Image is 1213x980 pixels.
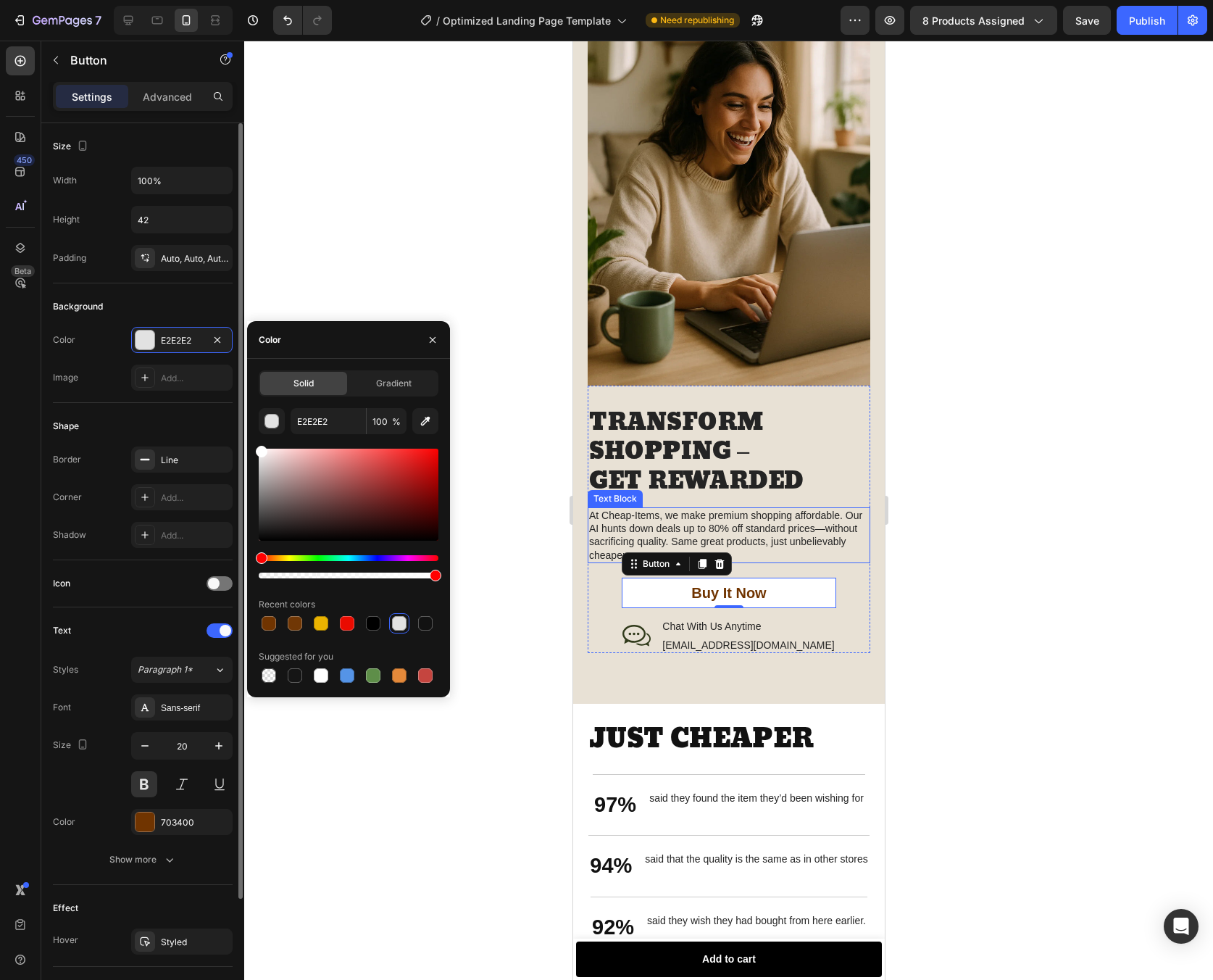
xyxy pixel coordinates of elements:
div: Shadow [53,528,86,541]
div: Undo/Redo [273,6,332,35]
div: Recent colors [259,598,315,611]
span: / [436,13,440,28]
div: Padding [53,252,86,265]
div: E2E2E2 [161,334,203,347]
div: Text [53,624,71,637]
h2: TRANSFORM SHOPPING – GET REWARDED [14,366,297,457]
iframe: Design area [573,41,885,980]
span: Solid [293,377,314,390]
h2: JUST CHEAPER [14,681,297,718]
div: Suggested for you [259,650,333,663]
div: Height [53,213,80,226]
div: Add... [161,529,229,542]
button: Publish [1117,6,1177,35]
div: Color [53,815,75,829]
div: Corner [53,491,82,504]
div: Hover [53,934,78,947]
div: Color [53,333,75,346]
div: Size [53,137,91,157]
p: Advanced [143,89,192,104]
span: Optimized Landing Page Template [443,13,611,28]
span: Need republishing [660,14,734,27]
div: Shape [53,420,79,433]
p: 97% [21,751,63,778]
div: Color [259,333,281,346]
p: Chat With Us Anytime [89,579,261,592]
div: Buy It Now [118,543,193,562]
p: 7 [95,12,101,29]
div: Styled [161,936,229,949]
button: Paragraph 1* [131,657,233,683]
p: said that the quality is the same as in other stores [72,812,294,825]
input: Eg: FFFFFF [291,408,366,434]
button: Show more [53,847,233,873]
div: Width [53,174,77,187]
div: Hue [259,555,438,561]
div: Size [53,736,91,755]
div: Icon [53,577,70,590]
input: Auto [132,207,232,233]
div: Publish [1129,13,1165,28]
p: said they found the item they’d been wishing for [76,751,291,764]
p: said they wish they had bought from here earlier. [74,873,293,886]
div: Image [53,371,78,384]
div: Font [53,701,71,714]
span: Gradient [376,377,412,390]
div: Text Block [17,452,67,465]
div: Auto, Auto, Auto, Auto [161,252,229,265]
p: 92% [19,873,61,901]
button: Buy It Now [49,537,262,568]
button: 8 products assigned [910,6,1057,35]
p: 94% [17,812,59,839]
p: At Cheap-Items, we make premium shopping affordable. Our AI hunts down deals up to 80% off standa... [16,468,296,521]
p: Button [70,51,193,69]
div: Sans-serif [161,702,229,715]
div: Add... [161,372,229,385]
span: % [392,415,401,428]
button: 7 [6,6,108,35]
div: 703400 [161,816,229,829]
div: Effect [53,902,78,915]
div: Beta [11,265,35,277]
div: 450 [14,154,35,166]
div: Add to cart [129,910,183,928]
button: Save [1063,6,1111,35]
button: Add to cart [3,901,309,937]
div: Show more [109,852,177,867]
span: 8 products assigned [922,13,1025,28]
div: Add... [161,491,229,504]
div: Border [53,453,81,466]
div: Line [161,454,229,467]
p: [EMAIL_ADDRESS][DOMAIN_NAME] [89,598,261,611]
p: Settings [72,89,112,104]
div: Button [67,517,99,530]
div: Open Intercom Messenger [1164,909,1199,944]
div: Background [53,300,103,313]
input: Auto [132,167,232,194]
span: Paragraph 1* [138,663,193,676]
div: Styles [53,663,78,676]
span: Save [1075,14,1099,27]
